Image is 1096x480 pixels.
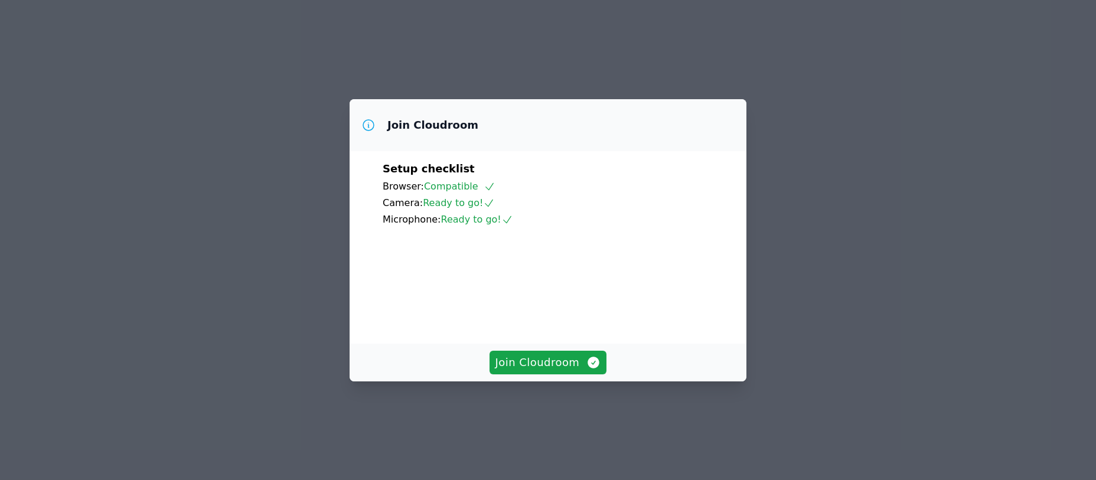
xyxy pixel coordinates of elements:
span: Setup checklist [383,162,475,175]
span: Ready to go! [441,214,513,225]
button: Join Cloudroom [490,351,607,374]
span: Microphone: [383,214,441,225]
span: Camera: [383,197,423,208]
h3: Join Cloudroom [387,118,478,132]
span: Browser: [383,181,424,192]
span: Compatible [424,181,495,192]
span: Ready to go! [423,197,495,208]
span: Join Cloudroom [495,354,601,371]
